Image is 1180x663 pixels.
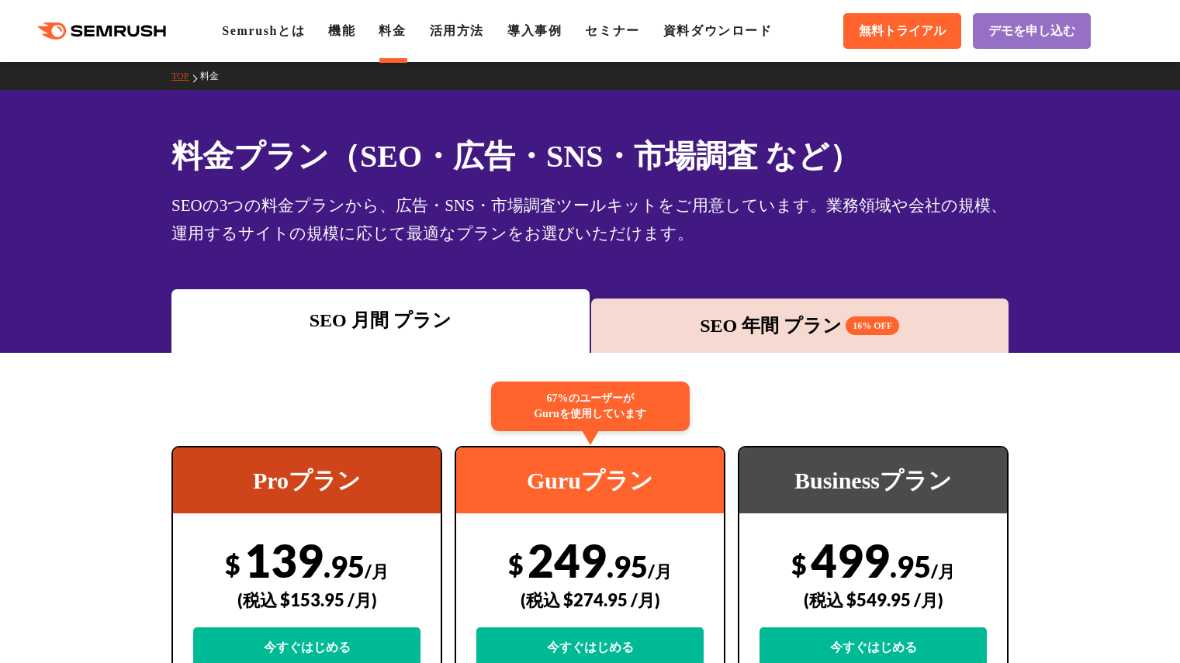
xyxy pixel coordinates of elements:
[648,561,672,582] span: /月
[599,312,1002,340] div: SEO 年間 プラン
[193,572,420,627] div: (税込 $153.95 /月)
[179,306,582,334] div: SEO 月間 プラン
[491,382,690,431] div: 67%のユーザーが Guruを使用しています
[791,548,807,580] span: $
[171,71,200,81] a: TOP
[859,23,946,40] span: 無料トライアル
[171,192,1009,247] div: SEOの3つの料金プランから、広告・SNS・市場調査ツールキットをご用意しています。業務領域や会社の規模、運用するサイトの規模に応じて最適なプランをお選びいただけます。
[973,13,1091,49] a: デモを申し込む
[171,133,1009,179] h1: 料金プラン（SEO・広告・SNS・市場調査 など）
[324,548,365,584] span: .95
[456,447,724,513] div: Guruプラン
[931,561,955,582] span: /月
[379,24,406,37] a: 料金
[988,23,1075,40] span: デモを申し込む
[476,572,704,627] div: (税込 $274.95 /月)
[585,24,639,37] a: セミナー
[508,548,524,580] span: $
[843,13,961,49] a: 無料トライアル
[200,71,230,81] a: 料金
[760,572,987,627] div: (税込 $549.95 /月)
[739,447,1007,513] div: Businessプラン
[890,548,931,584] span: .95
[328,24,355,37] a: 機能
[507,24,562,37] a: 導入事例
[173,447,441,513] div: Proプラン
[225,548,240,580] span: $
[846,316,899,335] span: 16% OFF
[663,24,773,37] a: 資料ダウンロード
[222,24,305,37] a: Semrushとは
[365,561,389,582] span: /月
[607,548,648,584] span: .95
[430,24,484,37] a: 活用方法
